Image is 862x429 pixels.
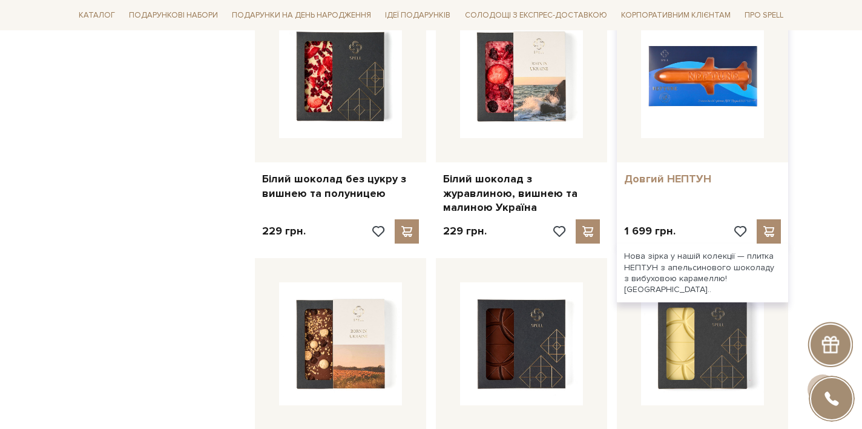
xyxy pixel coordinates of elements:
[617,244,788,302] div: Нова зірка у нашій колекції — плитка НЕПТУН з апельсинового шоколаду з вибуховою карамеллю! [GEOG...
[740,6,788,25] span: Про Spell
[380,6,455,25] span: Ідеї подарунків
[624,172,781,186] a: Довгий НЕПТУН
[443,224,487,238] p: 229 грн.
[124,6,223,25] span: Подарункові набори
[74,6,120,25] span: Каталог
[279,282,402,405] img: Молочний шоколад з солоною карамеллю Україна
[616,5,735,25] a: Корпоративним клієнтам
[262,172,419,201] a: Білий шоколад без цукру з вишнею та полуницею
[624,224,676,238] p: 1 699 грн.
[262,224,306,238] p: 229 грн.
[460,5,612,25] a: Солодощі з експрес-доставкою
[227,6,376,25] span: Подарунки на День народження
[443,172,600,215] a: Білий шоколад з журавлиною, вишнею та малиною Україна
